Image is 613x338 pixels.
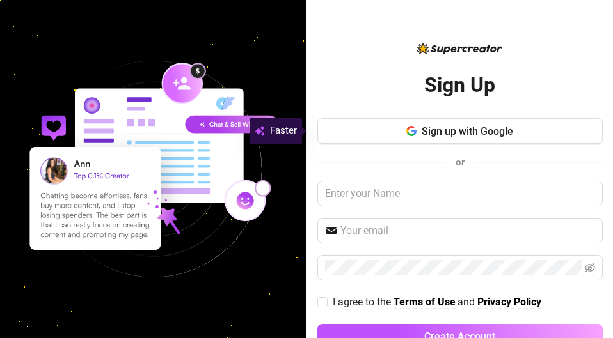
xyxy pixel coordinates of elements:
a: Terms of Use [394,296,456,309]
input: Your email [340,223,595,238]
span: eye-invisible [585,263,595,273]
button: Sign up with Google [317,118,603,144]
img: logo-BBDzfeDw.svg [417,43,502,54]
img: svg%3e [255,123,265,139]
h2: Sign Up [424,72,495,98]
strong: Terms of Use [394,296,456,308]
a: Privacy Policy [477,296,541,309]
strong: Privacy Policy [477,296,541,308]
span: I agree to the [333,296,394,308]
span: Sign up with Google [422,125,513,137]
input: Enter your Name [317,181,603,206]
span: Faster [270,123,297,139]
span: or [456,157,465,168]
span: and [458,296,477,308]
